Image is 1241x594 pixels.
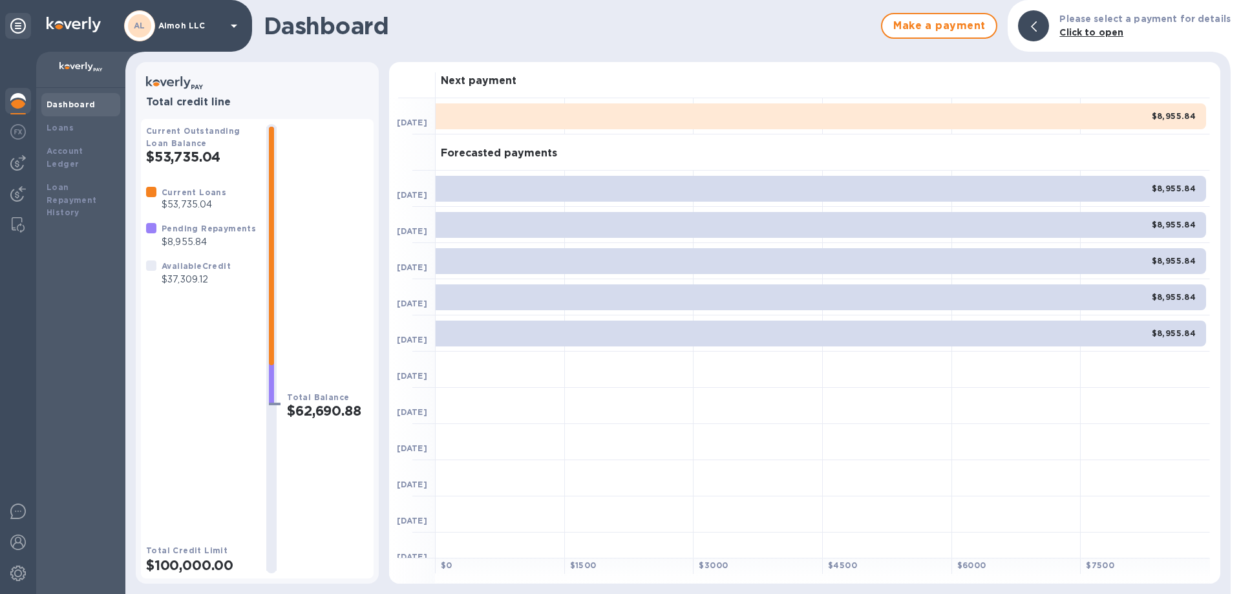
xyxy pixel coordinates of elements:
[397,335,427,345] b: [DATE]
[162,273,231,286] p: $37,309.12
[47,17,101,32] img: Logo
[893,18,986,34] span: Make a payment
[47,146,83,169] b: Account Ledger
[441,75,516,87] h3: Next payment
[146,557,256,573] h2: $100,000.00
[1152,256,1196,266] b: $8,955.84
[1059,14,1231,24] b: Please select a payment for details
[397,299,427,308] b: [DATE]
[146,96,368,109] h3: Total credit line
[881,13,997,39] button: Make a payment
[1086,560,1114,570] b: $ 7500
[1152,220,1196,229] b: $8,955.84
[397,190,427,200] b: [DATE]
[47,100,96,109] b: Dashboard
[162,224,256,233] b: Pending Repayments
[146,149,256,165] h2: $53,735.04
[441,147,557,160] h3: Forecasted payments
[5,13,31,39] div: Unpin categories
[47,182,97,218] b: Loan Repayment History
[47,123,74,133] b: Loans
[570,560,597,570] b: $ 1500
[134,21,145,30] b: AL
[1152,292,1196,302] b: $8,955.84
[397,371,427,381] b: [DATE]
[397,118,427,127] b: [DATE]
[828,560,857,570] b: $ 4500
[287,403,368,419] h2: $62,690.88
[397,516,427,525] b: [DATE]
[397,226,427,236] b: [DATE]
[162,261,231,271] b: Available Credit
[162,235,256,249] p: $8,955.84
[146,126,240,148] b: Current Outstanding Loan Balance
[264,12,875,39] h1: Dashboard
[397,407,427,417] b: [DATE]
[287,392,349,402] b: Total Balance
[397,443,427,453] b: [DATE]
[158,21,223,30] p: Aimoh LLC
[397,552,427,562] b: [DATE]
[146,546,228,555] b: Total Credit Limit
[1059,27,1123,37] b: Click to open
[397,480,427,489] b: [DATE]
[1152,184,1196,193] b: $8,955.84
[441,560,452,570] b: $ 0
[1152,111,1196,121] b: $8,955.84
[162,198,226,211] p: $53,735.04
[397,262,427,272] b: [DATE]
[1152,328,1196,338] b: $8,955.84
[699,560,728,570] b: $ 3000
[957,560,986,570] b: $ 6000
[162,187,226,197] b: Current Loans
[10,124,26,140] img: Foreign exchange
